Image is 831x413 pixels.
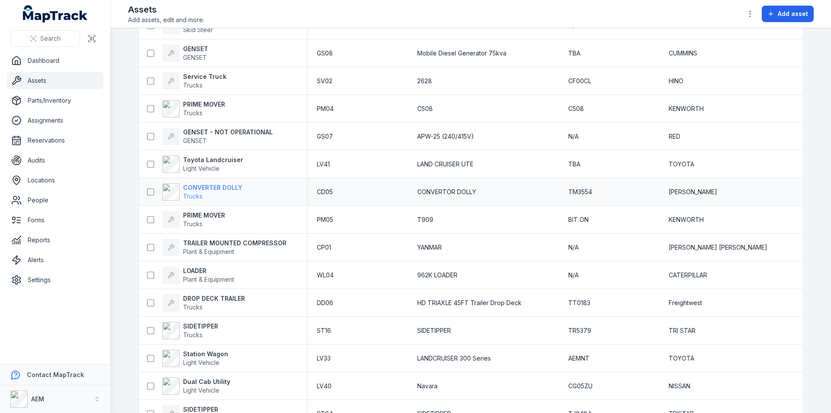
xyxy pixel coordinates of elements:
span: Light Vehicle [183,359,219,366]
span: HINO [669,77,683,85]
a: DROP DECK TRAILERTrucks [162,294,245,312]
span: Mobile Diesel Generator 75kva [417,49,506,58]
span: Plant & Equipment [183,248,234,255]
a: TRAILER MOUNTED COMPRESSORPlant & Equipment [162,239,287,256]
span: TBA [568,160,580,169]
span: Light Vehicle [183,387,219,394]
span: GS08 [317,49,333,58]
a: Assignments [7,112,103,129]
strong: Dual Cab Utility [183,377,230,386]
span: AEMNT [568,354,589,363]
span: SIDETIPPER [417,326,451,335]
span: WL04 [317,271,334,280]
span: Plant & Equipment [183,276,234,283]
a: SIDETIPPERTrucks [162,322,218,339]
strong: GENSET [183,45,208,53]
span: [PERSON_NAME] [PERSON_NAME] [669,243,767,252]
strong: Service Truck [183,72,226,81]
a: Service TruckTrucks [162,72,226,90]
strong: TRAILER MOUNTED COMPRESSOR [183,239,287,247]
strong: SIDETIPPER [183,322,218,331]
span: Navara [417,382,438,390]
a: GENSET - NOT OPERATIONALGENSET [162,128,273,145]
span: APW-25 (240/415V) [417,132,474,141]
strong: PRIME MOVER [183,211,225,220]
span: LANDCRUISER 300 Series [417,354,491,363]
span: CF00CL [568,77,591,85]
span: Trucks [183,331,203,338]
span: TOYOTA [669,160,694,169]
span: LAND CRUISER UTE [417,160,473,169]
span: T909 [417,215,433,224]
strong: LOADER [183,267,234,275]
strong: Contact MapTrack [27,371,84,378]
a: Dashboard [7,52,103,69]
h2: Assets [128,3,204,16]
span: TOYOTA [669,354,694,363]
a: CONVERTER DOLLYTrucks [162,183,242,201]
span: Trucks [183,220,203,228]
a: Alerts [7,251,103,269]
a: Assets [7,72,103,89]
span: Add assets, edit and more. [128,16,204,24]
span: Search [40,34,61,43]
a: MapTrack [23,5,88,23]
span: SV02 [317,77,332,85]
span: C508 [568,104,584,113]
span: LV40 [317,382,332,390]
span: Trucks [183,192,203,200]
button: Search [10,30,80,47]
span: N/A [568,271,579,280]
span: TRI STAR [669,326,696,335]
span: Freightwest [669,299,702,307]
span: PM05 [317,215,333,224]
span: YANMAR [417,243,442,252]
span: LV33 [317,354,331,363]
a: Parts/Inventory [7,92,103,109]
span: PM04 [317,104,334,113]
span: Trucks [183,303,203,311]
a: Forms [7,211,103,229]
span: ST16 [317,326,331,335]
span: CATERPILLAR [669,271,707,280]
a: PRIME MOVERTrucks [162,211,225,228]
span: CG05ZU [568,382,593,390]
span: N/A [568,243,579,252]
span: [PERSON_NAME] [669,188,717,196]
strong: Station Wagon [183,350,228,358]
span: 962K LOADER [417,271,457,280]
span: Trucks [183,81,203,89]
a: Audits [7,152,103,169]
span: CD05 [317,188,333,196]
span: Add asset [778,10,808,18]
span: HD TRIAXLE 45FT Trailer Drop Deck [417,299,522,307]
span: NISSAN [669,382,690,390]
a: Reservations [7,132,103,149]
span: BIT ON [568,215,589,224]
span: C508 [417,104,433,113]
span: Trucks [183,109,203,117]
a: Locations [7,172,103,189]
span: TR5379 [568,326,591,335]
span: CP01 [317,243,331,252]
strong: PRIME MOVER [183,100,225,109]
a: LOADERPlant & Equipment [162,267,234,284]
span: GENSET [183,54,207,61]
span: TBA [568,49,580,58]
strong: DROP DECK TRAILER [183,294,245,303]
span: 2628 [417,77,432,85]
span: TT0183 [568,299,590,307]
a: Reports [7,231,103,249]
span: TM3554 [568,188,592,196]
strong: Toyota Landcruiser [183,156,243,164]
button: Add asset [762,6,814,22]
span: KENWORTH [669,104,704,113]
span: LV41 [317,160,330,169]
strong: GENSET - NOT OPERATIONAL [183,128,273,137]
span: GS07 [317,132,333,141]
span: KENWORTH [669,215,704,224]
span: N/A [568,132,579,141]
a: PRIME MOVERTrucks [162,100,225,117]
span: CUMMINS [669,49,697,58]
span: GENSET [183,137,207,144]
